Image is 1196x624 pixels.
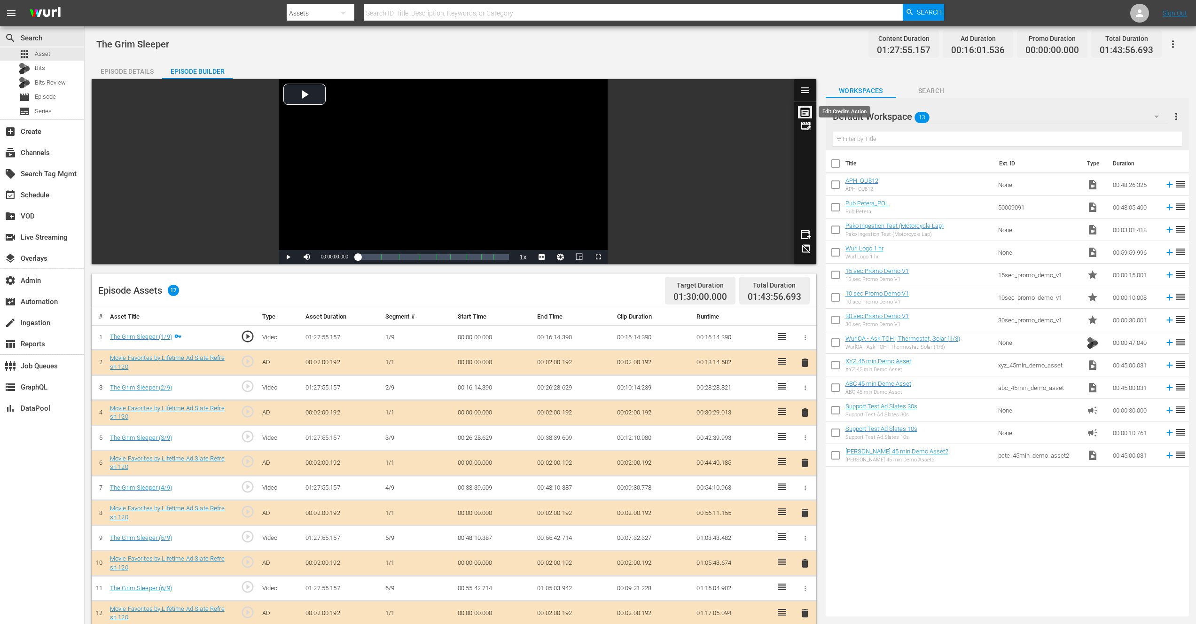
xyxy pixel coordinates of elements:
[92,60,162,83] div: Episode Details
[533,450,613,476] td: 00:02:00.192
[994,354,1083,376] td: xyz_45min_demo_asset
[92,350,106,375] td: 2
[845,312,909,320] a: 30 sec Promo Demo V1
[302,526,382,551] td: 01:27:55.157
[533,350,613,375] td: 00:02:00.192
[1175,404,1186,415] span: reorder
[799,456,811,470] button: delete
[1165,450,1175,460] svg: Add to Episode
[951,45,1005,56] span: 00:16:01.536
[110,384,172,391] a: The Grim Sleeper (2/9)
[532,250,551,264] button: Captions
[1087,247,1098,258] span: Video
[613,426,693,451] td: 00:12:10.980
[845,434,917,440] div: Support Test Ad Slates 10s
[302,325,382,350] td: 01:27:55.157
[845,186,878,192] div: APH_OU812
[1165,202,1175,212] svg: Add to Episode
[1175,179,1186,190] span: reorder
[799,507,811,519] span: delete
[110,534,172,541] a: The Grim Sleeper (5/9)
[92,500,106,526] td: 8
[5,360,16,372] span: Job Queues
[5,189,16,201] span: Schedule
[693,526,773,551] td: 01:03:43.482
[241,354,255,368] span: play_circle_outline
[693,400,773,425] td: 00:30:29.013
[110,434,172,441] a: The Grim Sleeper (3/9)
[5,32,16,44] span: Search
[106,308,229,326] th: Asset Title
[845,150,993,177] th: Title
[1165,337,1175,348] svg: Add to Episode
[1171,111,1182,122] span: more_vert
[110,505,225,521] a: Movie Favorites by Lifetime Ad Slate Refresh 120
[5,126,16,137] span: Create
[162,60,233,83] div: Episode Builder
[258,476,302,500] td: Video
[1163,9,1187,17] a: Sign Out
[279,79,608,264] div: Video Player
[589,250,608,264] button: Fullscreen
[92,60,162,79] button: Episode Details
[110,555,225,571] a: Movie Favorites by Lifetime Ad Slate Refresh 120
[168,285,179,296] span: 17
[258,350,302,375] td: AD
[382,400,454,425] td: 1/1
[693,576,773,601] td: 01:15:04.902
[994,286,1083,309] td: 10sec_promo_demo_v1
[302,350,382,375] td: 00:02:00.192
[19,77,30,88] div: Bits Review
[454,375,534,400] td: 00:16:14.390
[258,500,302,526] td: AD
[613,576,693,601] td: 00:09:21.228
[693,350,773,375] td: 00:18:14.582
[382,526,454,551] td: 5/9
[1175,336,1186,348] span: reorder
[110,333,172,340] a: The Grim Sleeper (1/9)
[845,177,878,184] a: APH_OU812
[845,231,944,237] div: Pako Ingestion Test (Motorcycle Lap)
[454,426,534,451] td: 00:26:28.629
[951,32,1005,45] div: Ad Duration
[1165,270,1175,280] svg: Add to Episode
[258,526,302,551] td: Video
[1087,405,1098,416] span: Ad
[1109,173,1161,196] td: 00:48:26.325
[241,555,255,569] span: play_circle_outline
[845,358,911,365] a: XYZ 45 min Demo Asset
[19,48,30,60] span: Asset
[1171,105,1182,128] button: more_vert
[845,267,909,274] a: 15 sec Promo Demo V1
[533,576,613,601] td: 01:05:03.942
[5,317,16,328] span: create
[613,476,693,500] td: 00:09:30.778
[570,250,589,264] button: Picture-in-Picture
[5,211,16,222] span: VOD
[302,375,382,400] td: 01:27:55.157
[1087,269,1098,281] span: Promo
[1109,196,1161,218] td: 00:48:05.400
[5,275,16,286] span: Admin
[35,78,66,87] span: Bits Review
[5,147,16,158] span: Channels
[799,357,811,368] span: delete
[845,276,909,282] div: 15 sec Promo Demo V1
[1081,150,1107,177] th: Type
[1100,45,1153,56] span: 01:43:56.693
[1109,354,1161,376] td: 00:45:00.031
[96,39,169,50] span: The Grim Sleeper
[454,400,534,425] td: 00:00:00.000
[1175,201,1186,212] span: reorder
[454,500,534,526] td: 00:00:00.000
[994,399,1083,421] td: None
[845,448,948,455] a: [PERSON_NAME] 45 min Demo Asset2
[92,375,106,400] td: 3
[693,476,773,500] td: 00:54:10.963
[845,367,911,373] div: XYZ 45 min Demo Asset
[693,450,773,476] td: 00:44:40.185
[92,450,106,476] td: 6
[110,605,225,621] a: Movie Favorites by Lifetime Ad Slate Refresh 120
[613,400,693,425] td: 00:02:00.192
[845,457,948,463] div: [PERSON_NAME] 45 min Demo Asset2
